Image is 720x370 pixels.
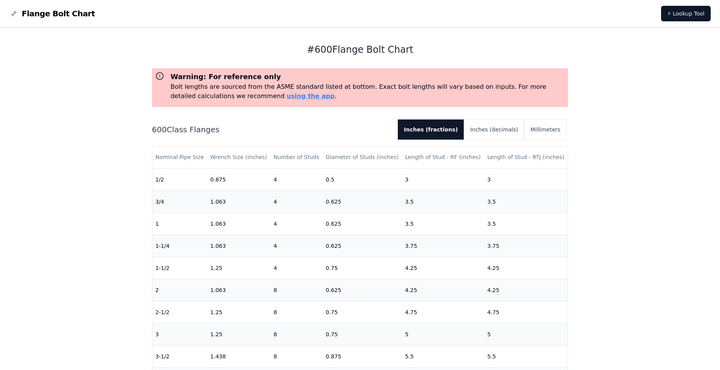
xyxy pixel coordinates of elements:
[270,146,323,168] th: Number of Studs
[9,9,19,18] img: Flange Bolt Chart Logo
[323,168,402,190] td: 0.5
[323,146,402,168] th: Diameter of Studs (inches)
[152,124,392,135] h2: 600 Class Flanges
[152,345,207,367] td: 3-1/2
[323,257,402,279] td: 0.75
[323,190,402,213] td: 0.625
[484,190,568,213] td: 3.5
[270,257,323,279] td: 4
[484,213,568,235] td: 3.5
[207,279,270,301] td: 1.063
[323,323,402,345] td: 0.75
[323,213,402,235] td: 0.625
[152,213,207,235] td: 1
[152,323,207,345] td: 3
[402,301,484,323] td: 4.75
[323,345,402,367] td: 0.875
[207,345,270,367] td: 1.438
[484,345,568,367] td: 5.5
[207,190,270,213] td: 1.063
[484,323,568,345] td: 5
[484,301,568,323] td: 4.75
[484,257,568,279] td: 4.25
[152,43,568,56] h1: # 600 Flange Bolt Chart
[152,301,207,323] td: 2-1/2
[402,323,484,345] td: 5
[402,279,484,301] td: 4.25
[402,345,484,367] td: 5.5
[270,345,323,367] td: 8
[402,168,484,190] td: 3
[171,71,565,82] h3: Warning: For reference only
[402,213,484,235] td: 3.5
[207,301,270,323] td: 1.25
[402,146,484,168] th: Length of Stud - RF (inches)
[270,190,323,213] td: 4
[171,82,565,101] p: Bolt lengths are sourced from the ASME standard listed at bottom. Exact bolt lengths will vary ba...
[207,323,270,345] td: 1.25
[402,257,484,279] td: 4.25
[152,190,207,213] td: 3/4
[398,119,464,140] button: Inches (fractions)
[207,146,270,168] th: Wrench Size (inches)
[270,279,323,301] td: 8
[270,213,323,235] td: 4
[402,235,484,257] td: 3.75
[22,8,95,19] span: Flange Bolt Chart
[207,213,270,235] td: 1.063
[484,235,568,257] td: 3.75
[207,168,270,190] td: 0.875
[270,301,323,323] td: 8
[323,301,402,323] td: 0.75
[464,119,524,140] button: Inches (decimals)
[270,323,323,345] td: 8
[661,6,711,21] a: ⚡ Lookup Tool
[287,92,335,100] a: using the app
[207,235,270,257] td: 1.063
[484,168,568,190] td: 3
[484,146,568,168] th: Length of Stud - RTJ (inches)
[152,146,207,168] th: Nominal Pipe Size
[152,257,207,279] td: 1-1/2
[270,235,323,257] td: 4
[152,168,207,190] td: 1/2
[323,235,402,257] td: 0.625
[524,119,566,140] button: Millimeters
[270,168,323,190] td: 4
[207,257,270,279] td: 1.25
[152,279,207,301] td: 2
[323,279,402,301] td: 0.625
[9,8,95,19] a: Flange Bolt Chart LogoFlange Bolt Chart
[152,235,207,257] td: 1-1/4
[402,190,484,213] td: 3.5
[484,279,568,301] td: 4.25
